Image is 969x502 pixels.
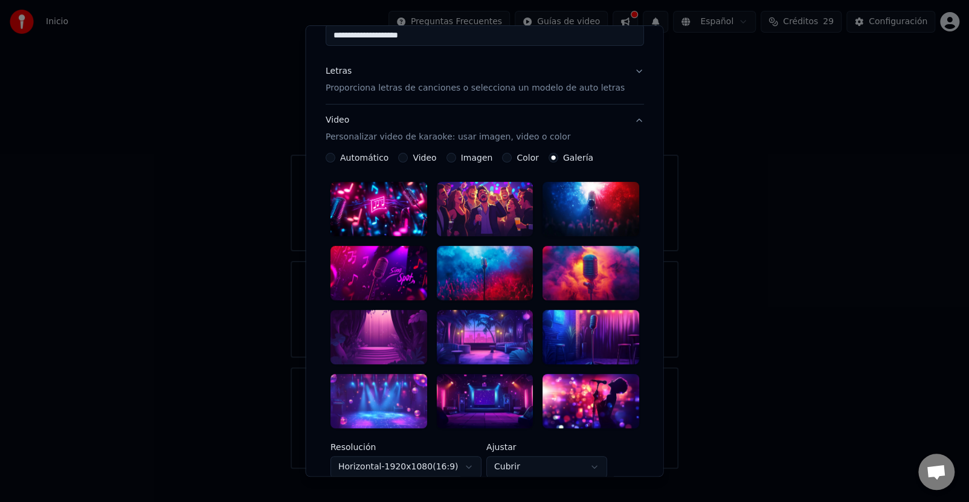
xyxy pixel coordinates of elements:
p: Personalizar video de karaoke: usar imagen, video o color [325,131,570,143]
label: Ajustar [486,443,607,451]
p: Proporciona letras de canciones o selecciona un modelo de auto letras [325,83,624,95]
label: Galería [562,153,593,162]
label: Resolución [330,443,481,451]
label: Color [517,153,539,162]
div: Video [325,115,570,144]
label: Video [413,153,436,162]
div: Letras [325,66,351,78]
button: VideoPersonalizar video de karaoke: usar imagen, video o color [325,105,643,153]
button: LetrasProporciona letras de canciones o selecciona un modelo de auto letras [325,56,643,105]
label: Imagen [460,153,492,162]
label: Automático [340,153,388,162]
